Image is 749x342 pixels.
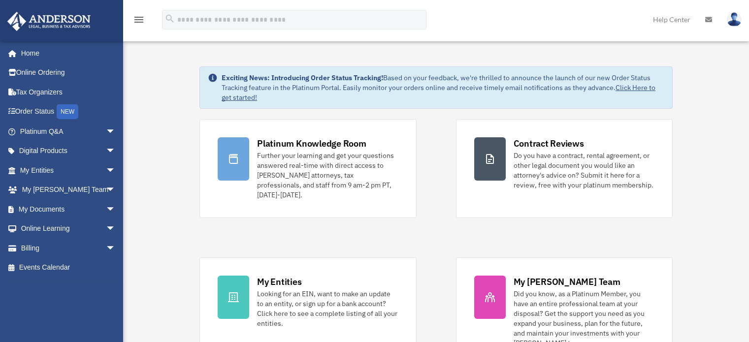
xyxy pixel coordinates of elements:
[7,199,130,219] a: My Documentsarrow_drop_down
[514,151,654,190] div: Do you have a contract, rental agreement, or other legal document you would like an attorney's ad...
[133,17,145,26] a: menu
[7,122,130,141] a: Platinum Q&Aarrow_drop_down
[514,276,620,288] div: My [PERSON_NAME] Team
[7,219,130,239] a: Online Learningarrow_drop_down
[222,73,383,82] strong: Exciting News: Introducing Order Status Tracking!
[257,276,301,288] div: My Entities
[257,137,366,150] div: Platinum Knowledge Room
[257,151,398,200] div: Further your learning and get your questions answered real-time with direct access to [PERSON_NAM...
[106,122,126,142] span: arrow_drop_down
[199,119,416,218] a: Platinum Knowledge Room Further your learning and get your questions answered real-time with dire...
[7,63,130,83] a: Online Ordering
[106,160,126,181] span: arrow_drop_down
[7,258,130,278] a: Events Calendar
[222,83,655,102] a: Click Here to get started!
[7,102,130,122] a: Order StatusNEW
[7,238,130,258] a: Billingarrow_drop_down
[106,141,126,161] span: arrow_drop_down
[106,199,126,219] span: arrow_drop_down
[7,141,130,161] a: Digital Productsarrow_drop_down
[514,137,584,150] div: Contract Reviews
[257,289,398,328] div: Looking for an EIN, want to make an update to an entity, or sign up for a bank account? Click her...
[456,119,673,218] a: Contract Reviews Do you have a contract, rental agreement, or other legal document you would like...
[7,43,126,63] a: Home
[133,14,145,26] i: menu
[106,219,126,239] span: arrow_drop_down
[106,180,126,200] span: arrow_drop_down
[57,104,78,119] div: NEW
[7,160,130,180] a: My Entitiesarrow_drop_down
[106,238,126,258] span: arrow_drop_down
[727,12,742,27] img: User Pic
[222,73,664,102] div: Based on your feedback, we're thrilled to announce the launch of our new Order Status Tracking fe...
[4,12,94,31] img: Anderson Advisors Platinum Portal
[7,82,130,102] a: Tax Organizers
[7,180,130,200] a: My [PERSON_NAME] Teamarrow_drop_down
[164,13,175,24] i: search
